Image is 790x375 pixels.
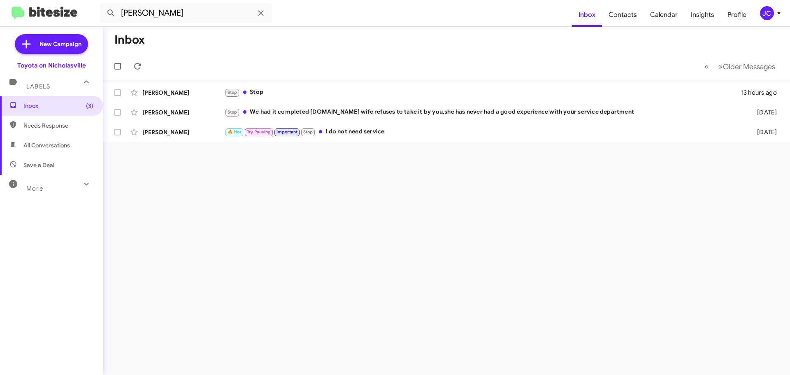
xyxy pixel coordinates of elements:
div: [PERSON_NAME] [142,108,225,116]
span: 🔥 Hot [228,129,242,135]
div: [DATE] [744,108,783,116]
h1: Inbox [114,33,145,47]
div: JC [760,6,774,20]
div: I do not need service [225,127,744,137]
button: Previous [699,58,714,75]
span: « [704,61,709,72]
span: Save a Deal [23,161,54,169]
span: Stop [228,90,237,95]
span: Stop [228,109,237,115]
span: All Conversations [23,141,70,149]
button: Next [713,58,780,75]
div: Stop [225,88,741,97]
a: Calendar [644,3,684,27]
span: New Campaign [39,40,81,48]
span: More [26,185,43,192]
span: Important [276,129,298,135]
span: Inbox [23,102,93,110]
a: Inbox [572,3,602,27]
div: We had it completed [DOMAIN_NAME] wife refuses to take it by you,she has never had a good experie... [225,107,744,117]
div: Toyota on Nicholasville [17,61,86,70]
a: Contacts [602,3,644,27]
div: [PERSON_NAME] [142,89,225,97]
button: JC [753,6,781,20]
nav: Page navigation example [700,58,780,75]
input: Search [100,3,272,23]
span: Older Messages [723,62,775,71]
a: New Campaign [15,34,88,54]
span: Labels [26,83,50,90]
span: » [718,61,723,72]
a: Insights [684,3,721,27]
span: Needs Response [23,121,93,130]
span: Stop [303,129,313,135]
div: [DATE] [744,128,783,136]
div: [PERSON_NAME] [142,128,225,136]
a: Profile [721,3,753,27]
span: Try Pausing [247,129,271,135]
div: 13 hours ago [741,89,783,97]
span: (3) [86,102,93,110]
